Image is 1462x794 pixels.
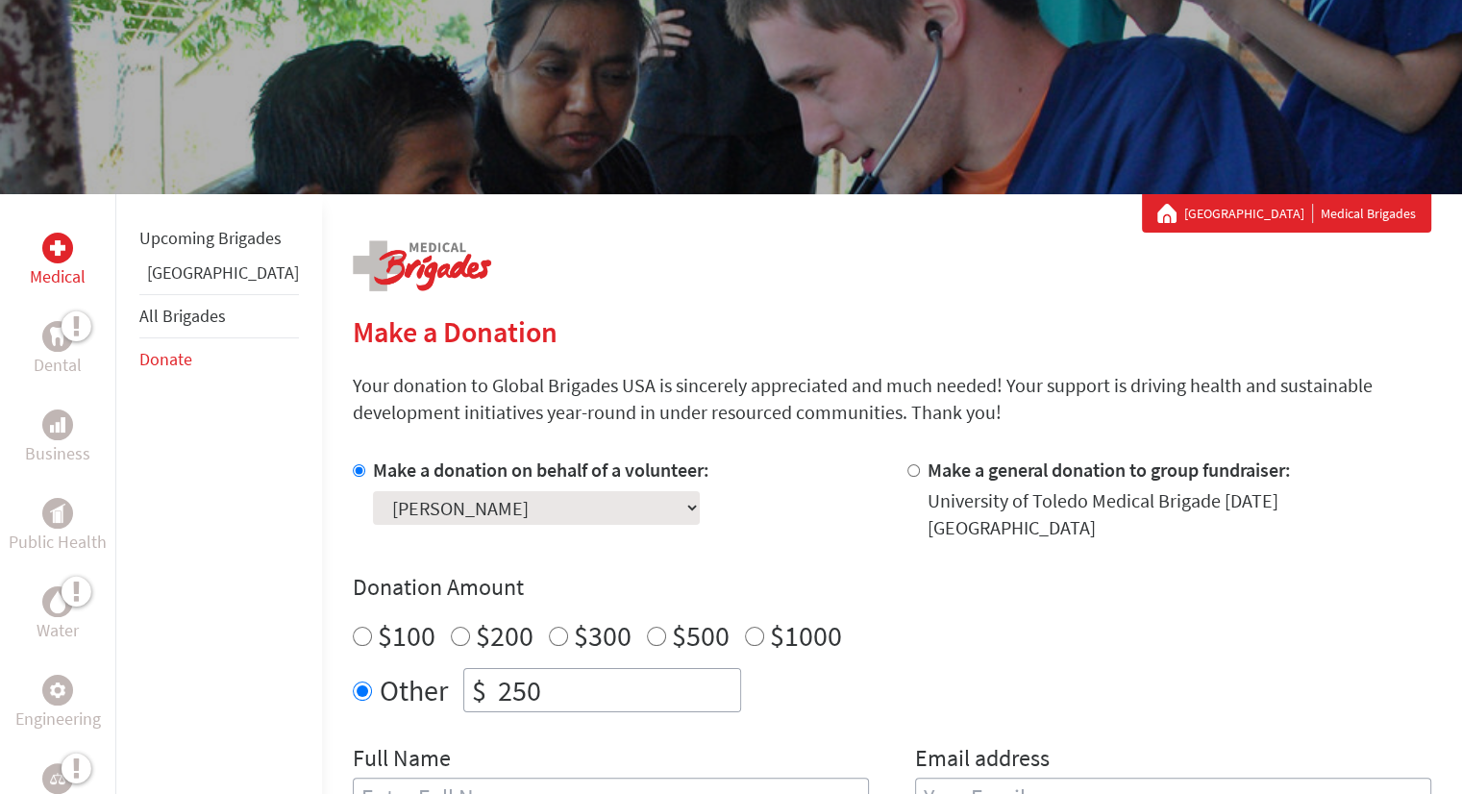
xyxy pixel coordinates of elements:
[15,706,101,732] p: Engineering
[139,217,299,260] li: Upcoming Brigades
[378,617,435,654] label: $100
[34,352,82,379] p: Dental
[42,321,73,352] div: Dental
[139,227,282,249] a: Upcoming Brigades
[476,617,533,654] label: $200
[34,321,82,379] a: DentalDental
[50,773,65,784] img: Legal Empowerment
[353,314,1431,349] h2: Make a Donation
[139,338,299,381] li: Donate
[494,669,740,711] input: Enter Amount
[139,305,226,327] a: All Brigades
[25,409,90,467] a: BusinessBusiness
[139,260,299,294] li: Guatemala
[50,417,65,433] img: Business
[50,590,65,612] img: Water
[30,263,86,290] p: Medical
[42,409,73,440] div: Business
[42,763,73,794] div: Legal Empowerment
[50,504,65,523] img: Public Health
[672,617,730,654] label: $500
[928,458,1291,482] label: Make a general donation to group fundraiser:
[353,372,1431,426] p: Your donation to Global Brigades USA is sincerely appreciated and much needed! Your support is dr...
[373,458,709,482] label: Make a donation on behalf of a volunteer:
[147,261,299,284] a: [GEOGRAPHIC_DATA]
[50,682,65,698] img: Engineering
[30,233,86,290] a: MedicalMedical
[353,743,451,778] label: Full Name
[353,572,1431,603] h4: Donation Amount
[464,669,494,711] div: $
[37,617,79,644] p: Water
[25,440,90,467] p: Business
[42,498,73,529] div: Public Health
[9,529,107,556] p: Public Health
[1157,204,1416,223] div: Medical Brigades
[37,586,79,644] a: WaterWater
[42,675,73,706] div: Engineering
[574,617,632,654] label: $300
[50,240,65,256] img: Medical
[50,327,65,345] img: Dental
[380,668,448,712] label: Other
[15,675,101,732] a: EngineeringEngineering
[42,586,73,617] div: Water
[1184,204,1313,223] a: [GEOGRAPHIC_DATA]
[42,233,73,263] div: Medical
[139,348,192,370] a: Donate
[770,617,842,654] label: $1000
[353,240,491,291] img: logo-medical.png
[9,498,107,556] a: Public HealthPublic Health
[915,743,1050,778] label: Email address
[928,487,1431,541] div: University of Toledo Medical Brigade [DATE] [GEOGRAPHIC_DATA]
[139,294,299,338] li: All Brigades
